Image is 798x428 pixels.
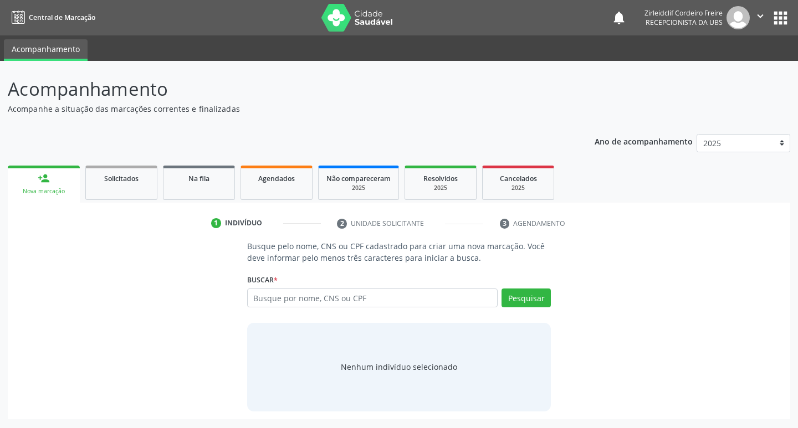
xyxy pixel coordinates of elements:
[29,13,95,22] span: Central de Marcação
[8,75,555,103] p: Acompanhamento
[188,174,209,183] span: Na fila
[500,174,537,183] span: Cancelados
[16,187,72,195] div: Nova marcação
[8,103,555,115] p: Acompanhe a situação das marcações correntes e finalizadas
[8,8,95,27] a: Central de Marcação
[38,172,50,184] div: person_add
[644,8,723,18] div: Zirleidclif Cordeiro Freire
[104,174,139,183] span: Solicitados
[258,174,295,183] span: Agendados
[413,184,468,192] div: 2025
[341,361,457,373] div: Nenhum indivíduo selecionado
[771,8,790,28] button: apps
[247,271,278,288] label: Buscar
[727,6,750,29] img: img
[595,134,693,148] p: Ano de acompanhamento
[490,184,546,192] div: 2025
[247,288,498,307] input: Busque por nome, CNS ou CPF
[646,18,723,27] span: Recepcionista da UBS
[326,174,391,183] span: Não compareceram
[502,288,551,307] button: Pesquisar
[750,6,771,29] button: 
[225,218,262,228] div: Indivíduo
[4,39,88,61] a: Acompanhamento
[754,10,766,22] i: 
[611,10,627,25] button: notifications
[211,218,221,228] div: 1
[326,184,391,192] div: 2025
[423,174,458,183] span: Resolvidos
[247,240,551,264] p: Busque pelo nome, CNS ou CPF cadastrado para criar uma nova marcação. Você deve informar pelo men...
